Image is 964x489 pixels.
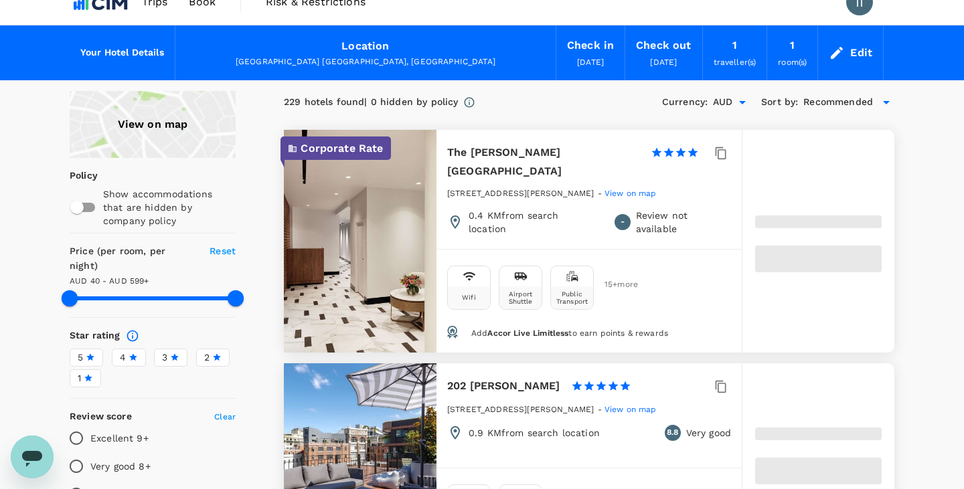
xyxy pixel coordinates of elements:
[447,377,560,395] h6: 202 [PERSON_NAME]
[605,403,657,414] a: View on map
[126,329,139,343] svg: Star ratings are awarded to properties to represent the quality of services, facilities, and amen...
[598,405,605,414] span: -
[732,36,737,55] div: 1
[778,58,807,67] span: room(s)
[790,36,795,55] div: 1
[650,58,677,67] span: [DATE]
[487,328,568,338] span: Accor Live Limitless
[70,169,78,182] p: Policy
[686,426,731,439] p: Very good
[447,405,594,414] span: [STREET_ADDRESS][PERSON_NAME]
[78,351,83,365] span: 5
[70,409,132,424] h6: Review score
[70,328,120,343] h6: Star rating
[605,280,625,289] span: 15 + more
[733,93,752,112] button: Open
[301,140,383,157] p: Corporate Rate
[714,58,756,67] span: traveller(s)
[70,276,149,286] span: AUD 40 - AUD 599+
[90,431,149,445] p: Excellent 9+
[462,294,476,301] div: Wifi
[341,37,389,56] div: Location
[214,412,236,421] span: Clear
[577,58,604,67] span: [DATE]
[662,95,708,110] h6: Currency :
[447,189,594,198] span: [STREET_ADDRESS][PERSON_NAME]
[162,351,167,365] span: 3
[605,187,657,198] a: View on map
[70,244,194,274] h6: Price (per room, per night)
[120,351,126,365] span: 4
[605,189,657,198] span: View on map
[90,460,151,473] p: Very good 8+
[554,290,590,305] div: Public Transport
[636,209,731,235] p: Review not available
[204,351,210,365] span: 2
[80,45,164,60] h6: Your Hotel Details
[567,36,614,55] div: Check in
[103,187,234,227] p: Show accommodations that are hidden by company policy
[636,36,691,55] div: Check out
[284,95,458,110] div: 229 hotels found | 0 hidden by policy
[469,426,600,439] p: 0.9 KM from search location
[502,290,539,305] div: Airport Shuttle
[850,43,872,62] div: Edit
[447,143,640,181] h6: The [PERSON_NAME][GEOGRAPHIC_DATA]
[605,405,657,414] span: View on map
[803,95,873,110] span: Recommended
[761,95,798,110] h6: Sort by :
[11,435,54,478] iframe: Кнопка запуска окна обмена сообщениями
[667,426,678,439] span: 8.8
[471,328,668,338] span: Add to earn points & rewards
[621,215,625,229] span: -
[210,246,236,256] span: Reset
[78,371,81,385] span: 1
[598,189,605,198] span: -
[70,91,236,158] a: View on map
[186,56,545,69] div: [GEOGRAPHIC_DATA] [GEOGRAPHIC_DATA], [GEOGRAPHIC_DATA]
[469,209,598,235] p: 0.4 KM from search location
